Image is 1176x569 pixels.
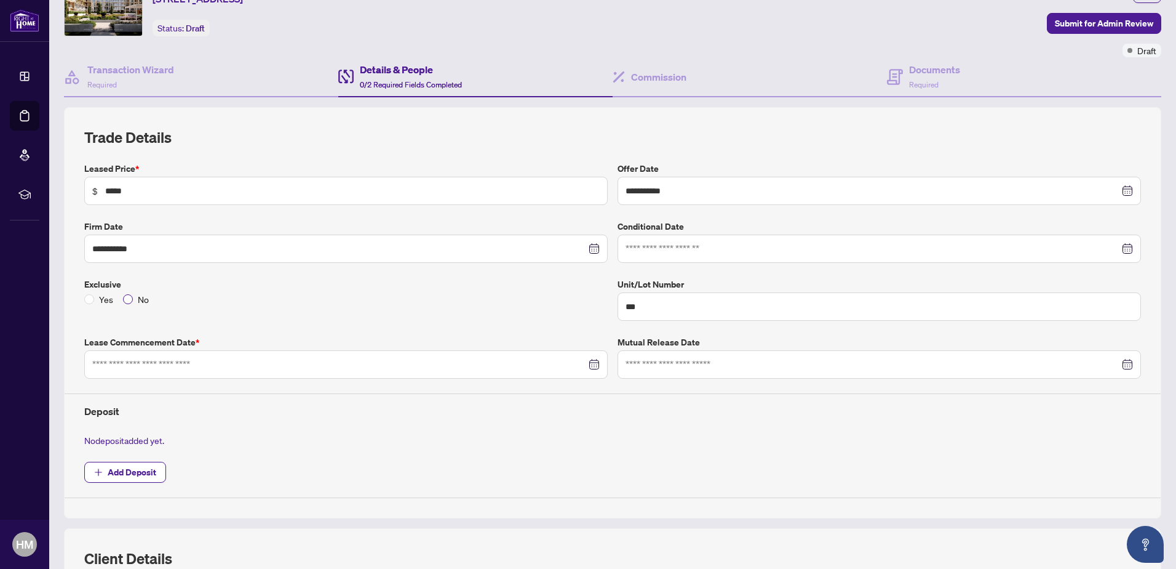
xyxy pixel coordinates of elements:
[1055,14,1153,33] span: Submit for Admin Review
[84,162,608,176] label: Leased Price
[84,127,1141,147] h2: Trade Details
[618,278,1141,291] label: Unit/Lot Number
[909,62,960,77] h4: Documents
[94,293,118,306] span: Yes
[1047,13,1161,34] button: Submit for Admin Review
[360,80,462,89] span: 0/2 Required Fields Completed
[84,336,608,349] label: Lease Commencement Date
[133,293,154,306] span: No
[1137,44,1156,57] span: Draft
[909,80,939,89] span: Required
[87,62,174,77] h4: Transaction Wizard
[10,9,39,32] img: logo
[84,549,172,568] h2: Client Details
[84,435,164,446] span: No deposit added yet.
[186,23,205,34] span: Draft
[108,462,156,482] span: Add Deposit
[84,220,608,233] label: Firm Date
[1127,526,1164,563] button: Open asap
[618,162,1141,176] label: Offer Date
[92,184,98,198] span: $
[360,62,462,77] h4: Details & People
[84,278,608,291] label: Exclusive
[618,220,1141,233] label: Conditional Date
[87,80,117,89] span: Required
[16,536,33,553] span: HM
[618,336,1141,349] label: Mutual Release Date
[84,462,166,483] button: Add Deposit
[631,70,686,84] h4: Commission
[94,468,103,477] span: plus
[153,20,210,36] div: Status:
[84,404,1141,419] h4: Deposit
